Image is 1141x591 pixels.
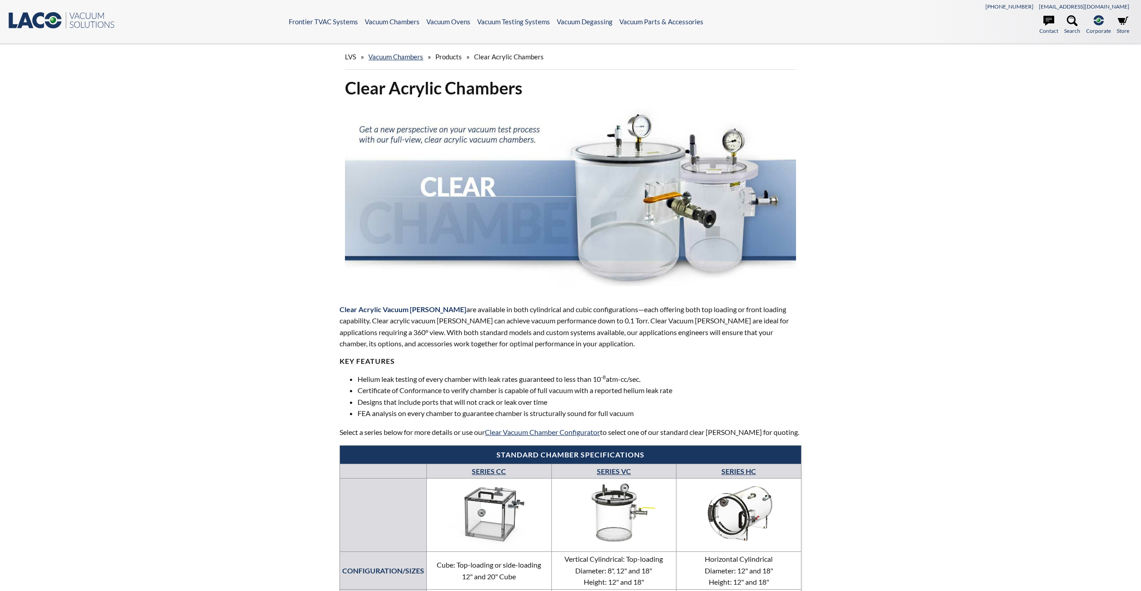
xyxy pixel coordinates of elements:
[358,396,801,408] li: Designs that include ports that will not crack or leak over time
[358,373,801,385] li: Helium leak testing of every chamber with leak rates guaranteed to less than 10 atm-cc/sec.
[1117,15,1129,35] a: Store
[358,407,801,419] li: FEA analysis on every chamber to guarantee chamber is structurally sound for full vacuum
[619,18,703,26] a: Vacuum Parts & Accessories
[676,552,801,590] td: Horizontal Cylindrical Diameter: 12" and 18" Height: 12" and 18"
[345,450,796,460] h4: Standard Chamber Specifications
[435,53,462,61] span: Products
[472,467,506,475] a: SERIES CC
[345,44,796,70] div: » » »
[477,18,550,26] a: Vacuum Testing Systems
[345,77,796,99] h1: Clear Acrylic Chambers
[474,53,544,61] span: Clear Acrylic Chambers
[721,467,756,475] a: SERIES HC
[340,305,466,313] span: Clear Acrylic Vacuum [PERSON_NAME]
[340,426,801,438] p: Select a series below for more details or use our to select one of our standard clear [PERSON_NAM...
[340,552,427,590] td: CONFIGURATION/SIZES
[345,106,796,287] img: Clear Chambers header
[1064,15,1080,35] a: Search
[551,552,676,590] td: Vertical Cylindrical: Top-loading Diameter: 8", 12" and 18" Height: 12" and 18"
[426,18,470,26] a: Vacuum Ovens
[427,552,551,590] td: Cube: Top-loading or side-loading 12" and 20" Cube
[345,53,356,61] span: LVS
[429,480,549,547] img: Series CC—Cube Chambers
[358,385,801,396] li: Certificate of Conformance to verify chamber is capable of full vacuum with a reported helium lea...
[985,3,1034,10] a: [PHONE_NUMBER]
[1086,27,1111,35] span: Corporate
[1039,3,1129,10] a: [EMAIL_ADDRESS][DOMAIN_NAME]
[1039,15,1058,35] a: Contact
[597,467,631,475] a: SERIES VC
[365,18,420,26] a: Vacuum Chambers
[601,374,606,381] sup: -8
[557,18,613,26] a: Vacuum Degassing
[289,18,358,26] a: Frontier TVAC Systems
[368,53,423,61] a: Vacuum Chambers
[340,357,801,366] h4: KEY FEATURES
[485,428,600,436] a: Clear Vacuum Chamber Configurator
[340,304,801,349] p: are available in both cylindrical and cubic configurations—each offering both top loading or fron...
